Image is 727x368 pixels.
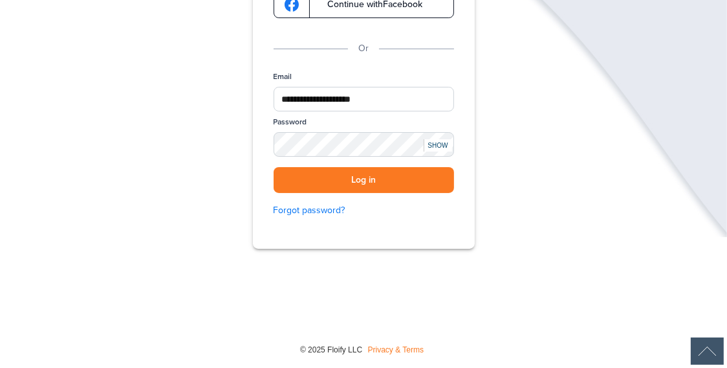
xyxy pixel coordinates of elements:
span: © 2025 Floify LLC [300,345,362,354]
label: Password [274,117,307,128]
a: Privacy & Terms [368,345,424,354]
div: SHOW [424,139,452,152]
div: Scroll Back to Top [691,338,724,365]
label: Email [274,71,292,82]
input: Password [274,132,454,157]
img: Back to Top [691,338,724,365]
button: Log in [274,167,454,194]
input: Email [274,87,454,111]
p: Or [358,41,369,56]
a: Forgot password? [274,203,454,218]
